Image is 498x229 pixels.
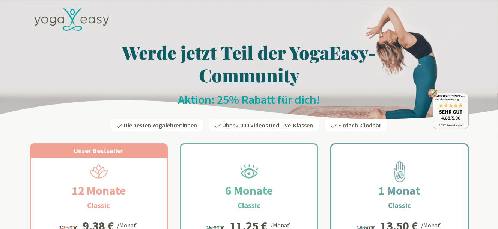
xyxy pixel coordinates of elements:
[87,200,110,211] h3: Classic
[124,121,197,129] span: Die besten Yogalehrer:innen
[428,89,469,129] img: ausgezeichnet_badge.png
[30,92,469,107] h2: Aktion: 25% Rabatt für dich!
[207,182,291,200] h2: 6 Monate
[360,182,438,200] h2: 1 Monat
[388,200,411,211] h3: Classic
[30,41,469,86] h1: Werde jetzt Teil der YogaEasy-Community
[338,121,381,129] span: Einfach kündbar
[222,121,313,129] span: Über 2.000 Videos und Live-Klassen
[54,182,144,200] h2: 12 Monate
[74,146,123,155] span: Unser Bestseller
[238,200,260,211] h3: Classic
